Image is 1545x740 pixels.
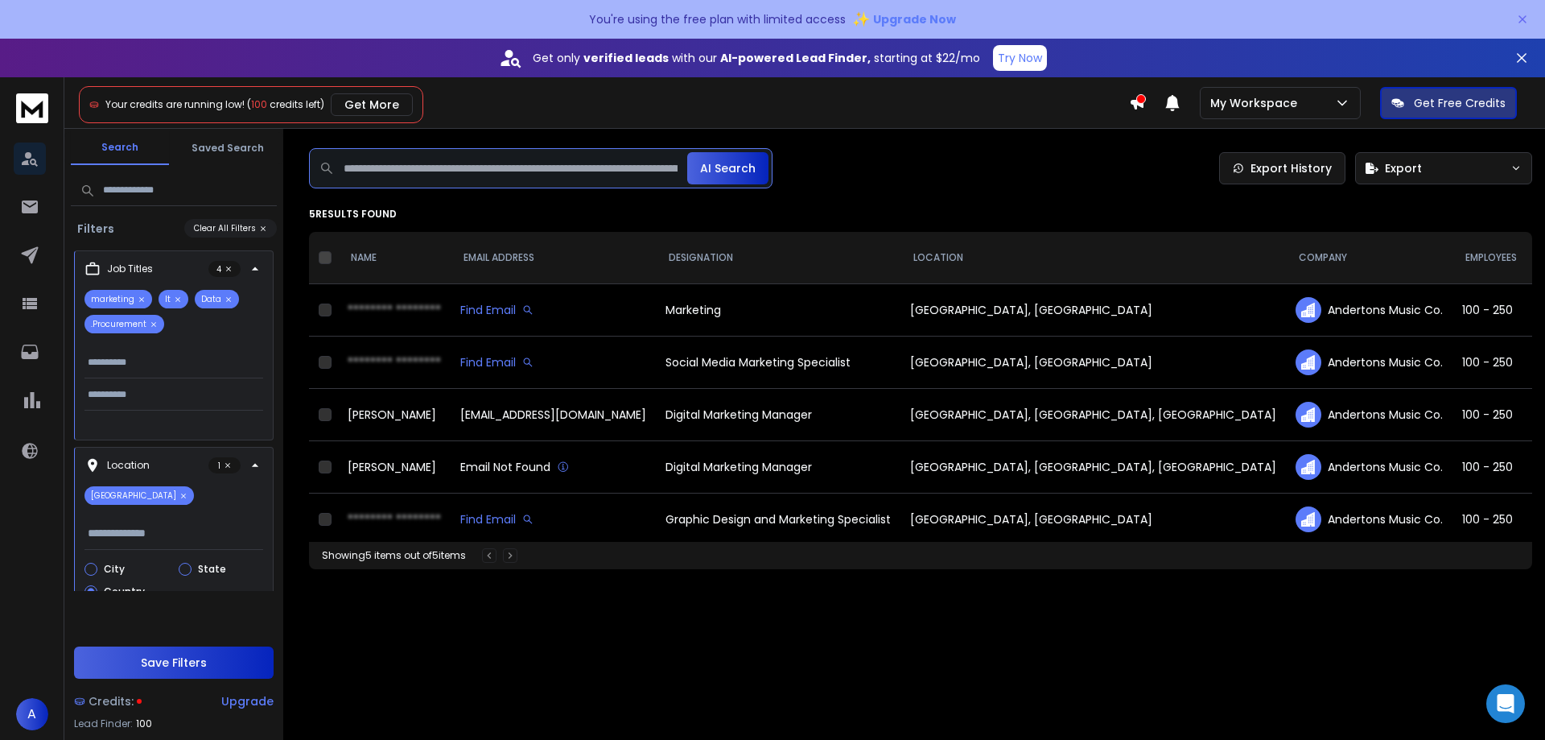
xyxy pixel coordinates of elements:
[460,407,646,423] div: [EMAIL_ADDRESS][DOMAIN_NAME]
[656,337,900,389] td: Social Media Marketing Specialist
[873,11,956,27] span: Upgrade Now
[1380,87,1517,119] button: Get Free Credits
[1414,95,1506,111] p: Get Free Credits
[74,685,274,717] a: Credits:Upgrade
[533,50,980,66] p: Get only with our starting at $22/mo
[71,131,169,165] button: Search
[198,563,226,576] label: State
[1452,494,1530,546] td: 100 - 250
[720,50,871,66] strong: AI-powered Lead Finder,
[348,459,436,475] span: [PERSON_NAME]
[1210,95,1304,111] p: My Workspace
[107,263,153,275] p: Job Titles
[900,389,1286,441] td: [GEOGRAPHIC_DATA], [GEOGRAPHIC_DATA], [GEOGRAPHIC_DATA]
[104,585,145,598] label: Country
[221,693,274,709] div: Upgrade
[136,717,152,730] span: 100
[184,219,277,238] button: Clear All Filters
[107,459,150,472] p: Location
[900,494,1286,546] td: [GEOGRAPHIC_DATA], [GEOGRAPHIC_DATA]
[16,698,48,730] button: A
[656,494,900,546] td: Graphic Design and Marketing Specialist
[105,97,245,111] span: Your credits are running low!
[195,290,239,308] p: Data
[1219,152,1345,184] a: Export History
[251,97,267,111] span: 100
[900,284,1286,337] td: [GEOGRAPHIC_DATA], [GEOGRAPHIC_DATA]
[179,132,277,164] button: Saved Search
[331,93,413,116] button: Get More
[322,549,466,562] div: Showing 5 items out of 5 items
[993,45,1047,71] button: Try Now
[1296,349,1443,375] div: Andertons Music Co.
[208,261,241,277] p: 4
[247,97,324,111] span: ( credits left)
[1296,402,1443,428] div: Andertons Music Co.
[74,647,274,679] button: Save Filters
[89,693,134,709] span: Credits:
[74,717,133,730] p: Lead Finder:
[1452,441,1530,494] td: 100 - 250
[656,441,900,494] td: Digital Marketing Manager
[208,457,241,473] p: 1
[159,290,188,308] p: It
[656,389,900,441] td: Digital Marketing Manager
[1452,389,1530,441] td: 100 - 250
[1286,232,1452,284] th: COMPANY
[460,511,646,527] div: Find Email
[309,208,1532,221] p: 5 results found
[687,152,768,184] button: AI Search
[1296,506,1443,532] div: Andertons Music Co.
[1452,284,1530,337] td: 100 - 250
[1486,684,1525,723] div: Open Intercom Messenger
[16,93,48,123] img: logo
[1385,160,1422,176] span: Export
[998,50,1042,66] p: Try Now
[1296,297,1443,323] div: Andertons Music Co.
[451,232,656,284] th: EMAIL ADDRESS
[338,232,451,284] th: NAME
[900,232,1286,284] th: LOCATION
[900,337,1286,389] td: [GEOGRAPHIC_DATA], [GEOGRAPHIC_DATA]
[84,290,152,308] p: marketing
[348,407,436,423] span: [PERSON_NAME]
[460,354,646,370] div: Find Email
[583,50,669,66] strong: verified leads
[852,8,870,31] span: ✨
[460,302,646,318] div: Find Email
[852,3,956,35] button: ✨Upgrade Now
[1452,232,1530,284] th: EMPLOYEES
[84,486,194,505] p: [GEOGRAPHIC_DATA]
[900,441,1286,494] td: [GEOGRAPHIC_DATA], [GEOGRAPHIC_DATA], [GEOGRAPHIC_DATA]
[1296,454,1443,480] div: Andertons Music Co.
[1452,337,1530,389] td: 100 - 250
[104,563,125,576] label: City
[84,315,164,333] p: .Procurement
[656,284,900,337] td: Marketing
[589,11,846,27] p: You're using the free plan with limited access
[460,459,646,475] div: Email Not Found
[656,232,900,284] th: DESIGNATION
[71,221,121,237] h3: Filters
